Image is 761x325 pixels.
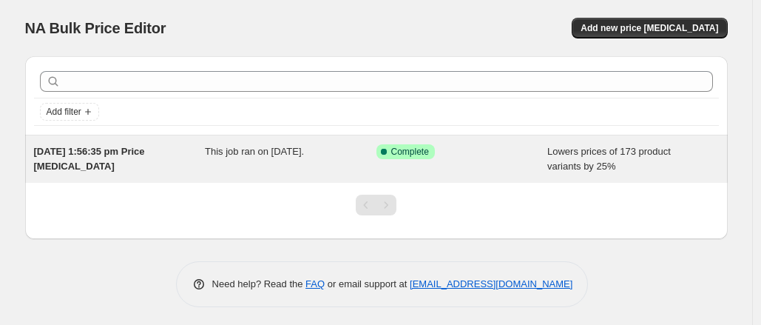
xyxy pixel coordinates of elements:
span: Need help? Read the [212,278,306,289]
button: Add new price [MEDICAL_DATA] [572,18,727,38]
span: or email support at [325,278,410,289]
span: Complete [391,146,429,158]
span: Lowers prices of 173 product variants by 25% [547,146,671,172]
a: [EMAIL_ADDRESS][DOMAIN_NAME] [410,278,572,289]
span: Add new price [MEDICAL_DATA] [581,22,718,34]
button: Add filter [40,103,99,121]
span: [DATE] 1:56:35 pm Price [MEDICAL_DATA] [34,146,145,172]
span: This job ran on [DATE]. [205,146,304,157]
nav: Pagination [356,195,396,215]
a: FAQ [305,278,325,289]
span: NA Bulk Price Editor [25,20,166,36]
span: Add filter [47,106,81,118]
